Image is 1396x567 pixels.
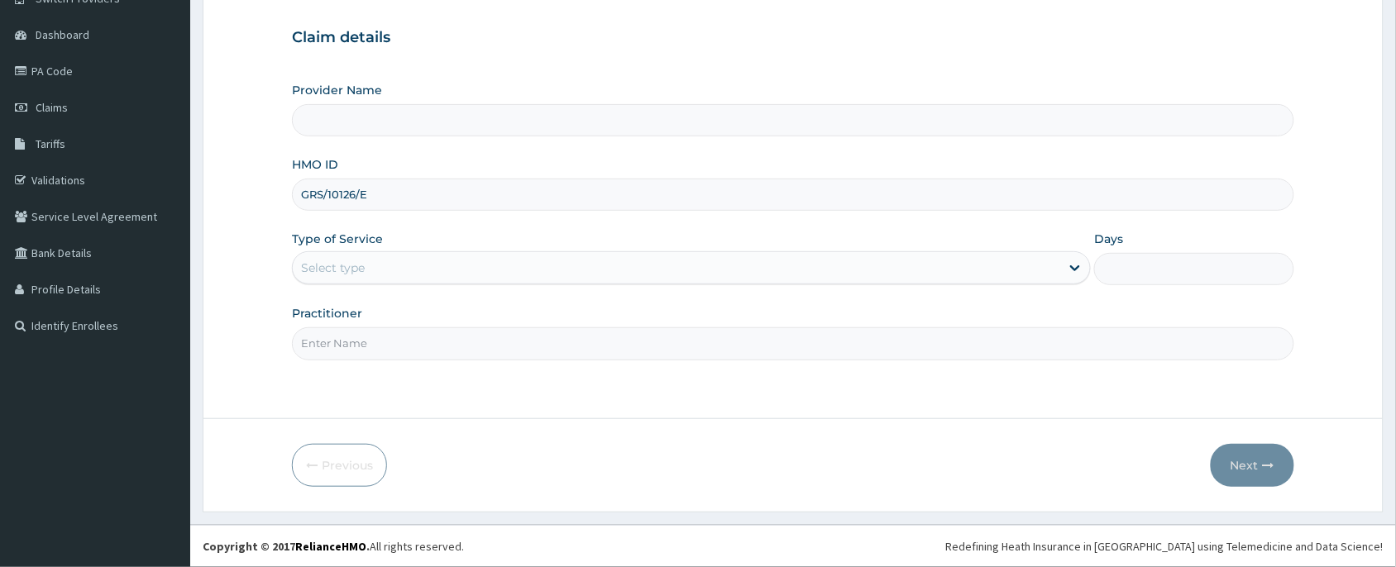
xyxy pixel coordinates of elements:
h3: Claim details [292,29,1294,47]
div: Redefining Heath Insurance in [GEOGRAPHIC_DATA] using Telemedicine and Data Science! [946,538,1384,555]
span: Tariffs [36,136,65,151]
div: Select type [301,260,365,276]
label: Type of Service [292,231,383,247]
input: Enter Name [292,327,1294,360]
label: Provider Name [292,82,382,98]
label: HMO ID [292,156,338,173]
button: Previous [292,444,387,487]
strong: Copyright © 2017 . [203,539,370,554]
button: Next [1211,444,1294,487]
footer: All rights reserved. [190,525,1396,567]
label: Days [1094,231,1123,247]
input: Enter HMO ID [292,179,1294,211]
span: Claims [36,100,68,115]
span: Dashboard [36,27,89,42]
a: RelianceHMO [295,539,366,554]
label: Practitioner [292,305,362,322]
